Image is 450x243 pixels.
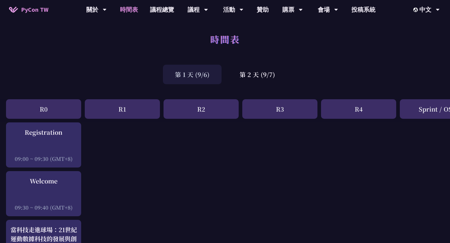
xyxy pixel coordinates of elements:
div: R3 [242,99,317,119]
span: PyCon TW [21,5,48,14]
div: R2 [164,99,239,119]
div: Registration [9,128,78,137]
div: R4 [321,99,396,119]
div: 09:00 ~ 09:30 (GMT+8) [9,155,78,162]
div: R0 [6,99,81,119]
h1: 時間表 [210,30,240,48]
div: 第 1 天 (9/6) [163,65,222,84]
img: Locale Icon [413,8,419,12]
div: 09:30 ~ 09:40 (GMT+8) [9,204,78,211]
a: PyCon TW [3,2,54,17]
img: Home icon of PyCon TW 2025 [9,7,18,13]
div: 第 2 天 (9/7) [228,65,287,84]
div: R1 [85,99,160,119]
div: Welcome [9,177,78,186]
